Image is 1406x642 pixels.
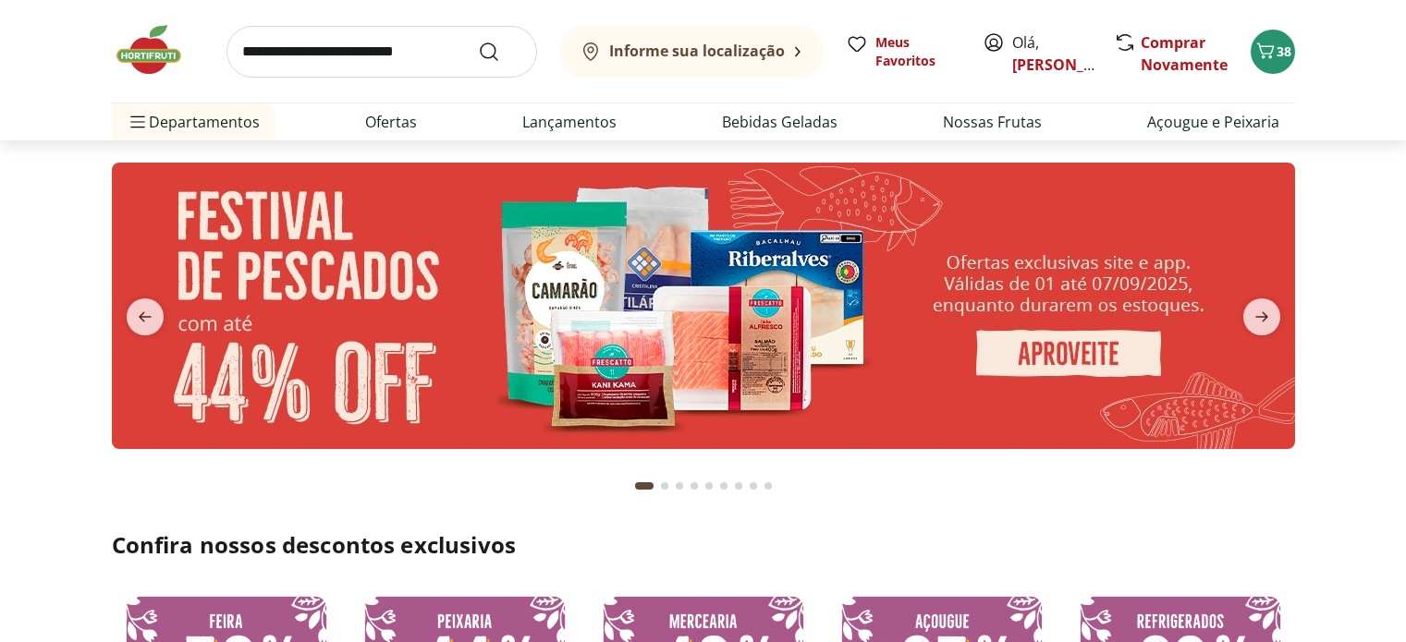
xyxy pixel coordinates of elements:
img: Hortifruti [112,22,204,78]
b: Informe sua localização [609,41,785,61]
button: Carrinho [1251,30,1295,74]
button: Current page from fs-carousel [631,464,657,508]
a: Açougue e Peixaria [1147,111,1279,133]
a: Ofertas [365,111,417,133]
a: [PERSON_NAME] [1012,55,1132,75]
button: previous [112,298,178,335]
span: Olá, [1012,31,1094,76]
a: Lançamentos [522,111,617,133]
a: Meus Favoritos [846,33,960,70]
button: Go to page 5 from fs-carousel [702,464,716,508]
a: Nossas Frutas [943,111,1042,133]
button: Go to page 7 from fs-carousel [731,464,746,508]
button: Menu [127,100,149,144]
span: 38 [1277,42,1291,60]
input: search [226,26,537,78]
button: Go to page 6 from fs-carousel [716,464,731,508]
button: Go to page 4 from fs-carousel [687,464,702,508]
span: Departamentos [127,100,260,144]
span: Meus Favoritos [875,33,960,70]
button: Informe sua localização [559,26,824,78]
button: Go to page 2 from fs-carousel [657,464,672,508]
a: Bebidas Geladas [722,111,837,133]
h2: Confira nossos descontos exclusivos [112,530,1295,560]
button: Submit Search [478,41,522,63]
button: next [1229,298,1295,335]
button: Go to page 8 from fs-carousel [746,464,761,508]
button: Go to page 9 from fs-carousel [761,464,776,508]
a: Comprar Novamente [1141,32,1228,75]
button: Go to page 3 from fs-carousel [672,464,687,508]
img: pescados [112,163,1295,449]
